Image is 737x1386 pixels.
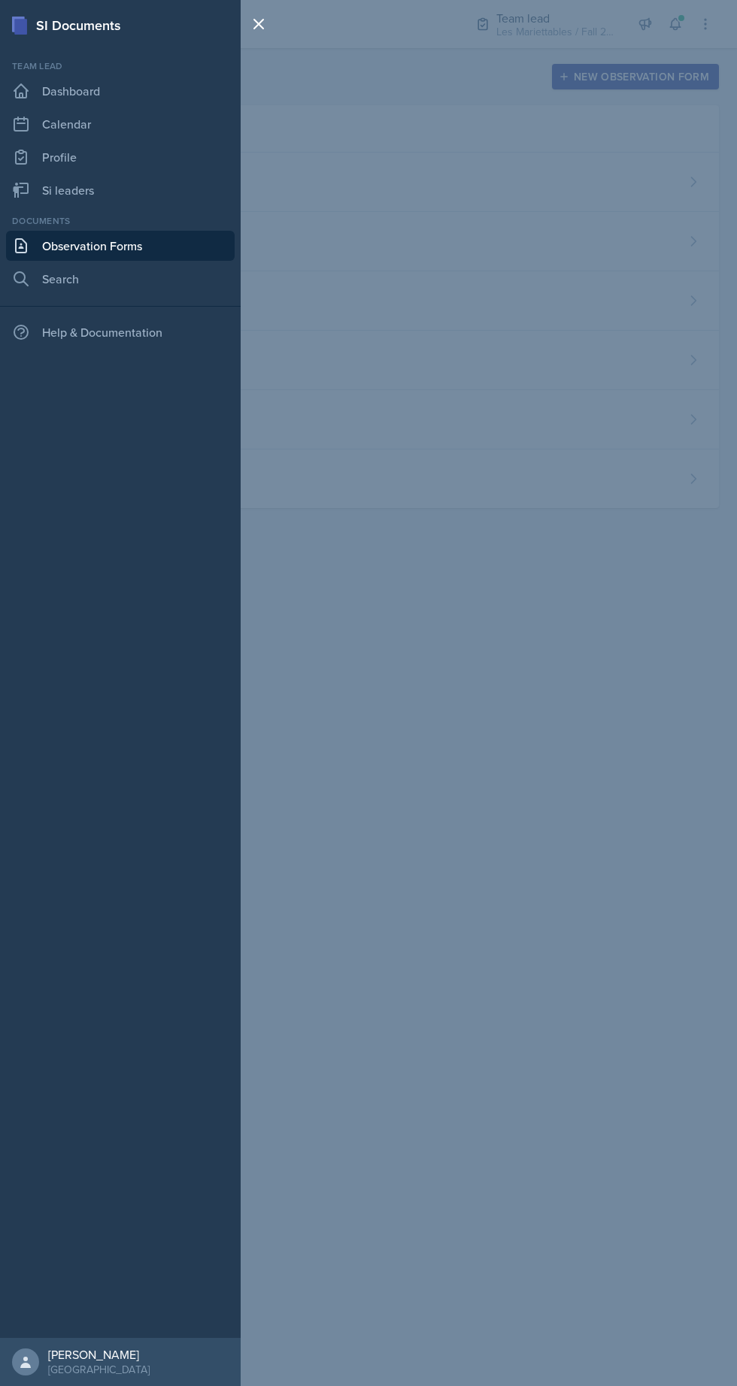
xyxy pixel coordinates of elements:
a: Profile [6,142,235,172]
div: Documents [6,214,235,228]
a: Search [6,264,235,294]
a: Calendar [6,109,235,139]
a: Dashboard [6,76,235,106]
div: [PERSON_NAME] [48,1347,150,1362]
a: Observation Forms [6,231,235,261]
div: Help & Documentation [6,317,235,347]
div: [GEOGRAPHIC_DATA] [48,1362,150,1377]
div: Team lead [6,59,235,73]
a: Si leaders [6,175,235,205]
